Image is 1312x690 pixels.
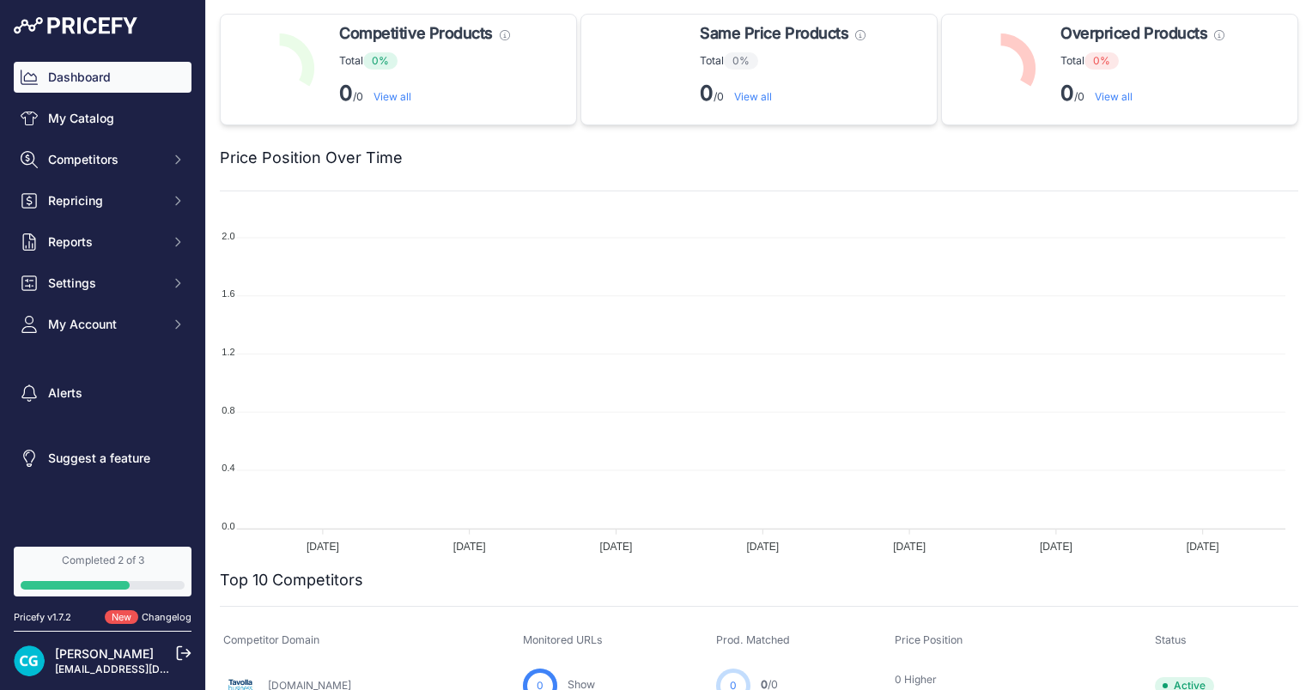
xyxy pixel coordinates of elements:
[895,673,1005,687] p: 0 Higher
[746,541,779,553] tspan: [DATE]
[1155,633,1187,646] span: Status
[14,547,191,596] a: Completed 2 of 3
[700,80,866,107] p: /0
[222,288,234,299] tspan: 1.6
[48,233,161,251] span: Reports
[895,633,963,646] span: Price Position
[1040,541,1072,553] tspan: [DATE]
[14,309,191,340] button: My Account
[453,541,486,553] tspan: [DATE]
[339,81,353,106] strong: 0
[1084,52,1119,70] span: 0%
[1060,52,1224,70] p: Total
[48,275,161,292] span: Settings
[700,52,866,70] p: Total
[14,378,191,409] a: Alerts
[48,192,161,209] span: Repricing
[48,316,161,333] span: My Account
[700,81,714,106] strong: 0
[1187,541,1219,553] tspan: [DATE]
[1060,81,1074,106] strong: 0
[363,52,398,70] span: 0%
[716,633,790,646] span: Prod. Matched
[14,227,191,257] button: Reports
[14,268,191,299] button: Settings
[523,633,603,646] span: Monitored URLs
[223,633,319,646] span: Competitor Domain
[374,90,411,103] a: View all
[55,663,234,675] a: [EMAIL_ADDRESS][DOMAIN_NAME]
[222,521,234,531] tspan: 0.0
[734,90,772,103] a: View all
[48,151,161,168] span: Competitors
[220,568,363,592] h2: Top 10 Competitors
[339,21,493,45] span: Competitive Products
[222,405,234,415] tspan: 0.8
[1060,21,1207,45] span: Overpriced Products
[339,80,510,107] p: /0
[724,52,758,70] span: 0%
[14,610,71,625] div: Pricefy v1.7.2
[893,541,926,553] tspan: [DATE]
[14,185,191,216] button: Repricing
[1095,90,1133,103] a: View all
[14,62,191,526] nav: Sidebar
[339,52,510,70] p: Total
[222,231,234,241] tspan: 2.0
[105,610,138,625] span: New
[55,646,154,661] a: [PERSON_NAME]
[222,347,234,357] tspan: 1.2
[220,146,403,170] h2: Price Position Over Time
[1060,80,1224,107] p: /0
[600,541,633,553] tspan: [DATE]
[14,144,191,175] button: Competitors
[14,103,191,134] a: My Catalog
[142,611,191,623] a: Changelog
[14,443,191,474] a: Suggest a feature
[14,17,137,34] img: Pricefy Logo
[222,463,234,473] tspan: 0.4
[14,62,191,93] a: Dashboard
[21,554,185,567] div: Completed 2 of 3
[700,21,848,45] span: Same Price Products
[307,541,339,553] tspan: [DATE]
